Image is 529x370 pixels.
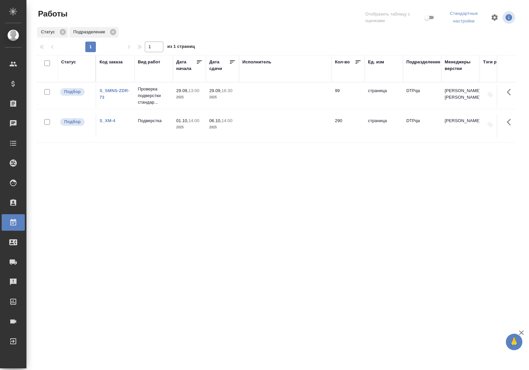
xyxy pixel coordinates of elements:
a: S_SMNS-ZDR-73 [100,88,129,100]
div: Дата сдачи [209,59,229,72]
div: Код заказа [100,59,123,65]
div: Тэги работы [483,59,510,65]
span: из 1 страниц [167,43,195,52]
p: [PERSON_NAME], [PERSON_NAME] [445,87,476,101]
div: Статус [61,59,76,65]
p: 2025 [176,124,203,131]
div: Вид работ [138,59,160,65]
span: 🙏 [509,335,520,349]
p: 2025 [209,94,236,101]
p: Подбор [64,118,81,125]
p: 2025 [176,94,203,101]
p: 01.10, [176,118,188,123]
p: Проверка подверстки стандар... [138,86,170,106]
p: 13:00 [188,88,199,93]
a: S_XM-4 [100,118,115,123]
p: 29.09, [176,88,188,93]
div: split button [441,9,487,26]
p: 14:00 [222,118,232,123]
td: страница [365,84,403,107]
p: 16:30 [222,88,232,93]
td: DTPqa [403,84,441,107]
p: 2025 [209,124,236,131]
td: DTPqa [403,114,441,137]
div: Можно подбирать исполнителей [60,118,92,126]
span: Отобразить таблицу с оценками [365,11,423,24]
span: Работы [36,9,67,19]
td: 99 [332,84,365,107]
p: Статус [41,29,57,35]
button: 🙏 [506,334,522,350]
p: Подбор [64,88,81,95]
td: страница [365,114,403,137]
span: Настроить таблицу [487,10,503,25]
div: Ед. изм [368,59,384,65]
div: Подразделение [406,59,440,65]
div: Можно подбирать исполнителей [60,87,92,96]
button: Здесь прячутся важные кнопки [503,114,519,130]
div: Менеджеры верстки [445,59,476,72]
div: Кол-во [335,59,350,65]
div: Подразделение [69,27,118,38]
p: 14:00 [188,118,199,123]
p: Подверстка [138,118,170,124]
button: Здесь прячутся важные кнопки [503,84,519,100]
td: 290 [332,114,365,137]
p: 06.10, [209,118,222,123]
p: [PERSON_NAME] [445,118,476,124]
p: Подразделение [73,29,107,35]
p: 29.09, [209,88,222,93]
button: Добавить тэги [483,118,498,132]
div: Исполнитель [242,59,271,65]
div: Дата начала [176,59,196,72]
button: Добавить тэги [483,87,498,102]
div: Статус [37,27,68,38]
span: Посмотреть информацию [503,11,516,24]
